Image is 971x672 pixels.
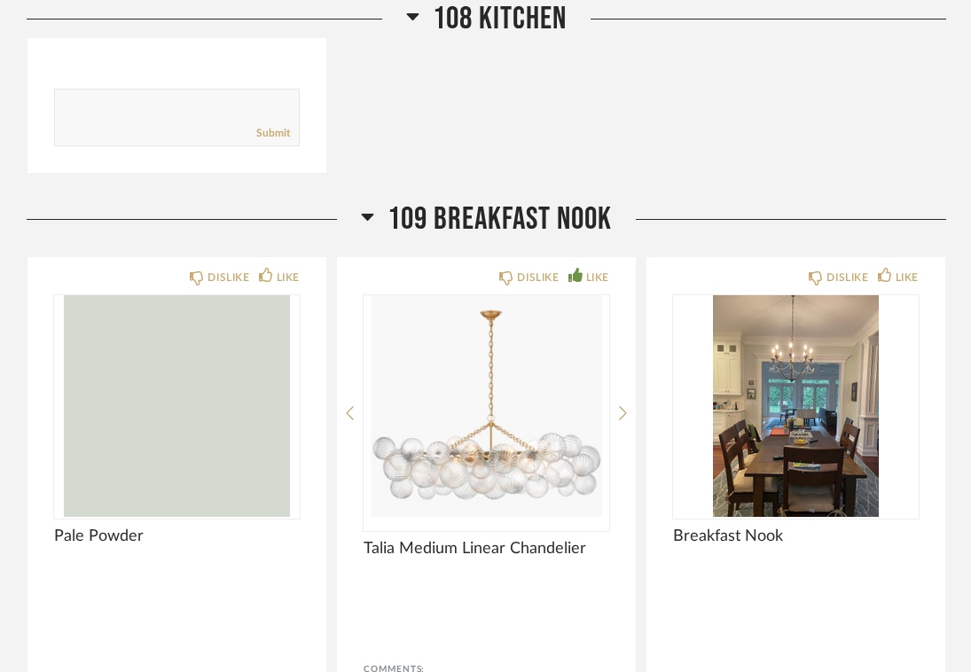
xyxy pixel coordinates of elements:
[388,200,612,238] span: 109 Breakfast Nook
[256,126,290,141] a: Submit
[896,269,919,286] div: LIKE
[673,295,919,517] img: undefined
[54,527,300,546] span: Pale Powder
[586,269,609,286] div: LIKE
[364,539,609,559] span: Talia Medium Linear Chandelier
[364,295,609,517] img: undefined
[673,527,919,546] span: Breakfast Nook
[277,269,300,286] div: LIKE
[517,269,559,286] div: DISLIKE
[208,269,249,286] div: DISLIKE
[826,269,868,286] div: DISLIKE
[54,295,300,517] img: undefined
[364,295,609,517] div: 0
